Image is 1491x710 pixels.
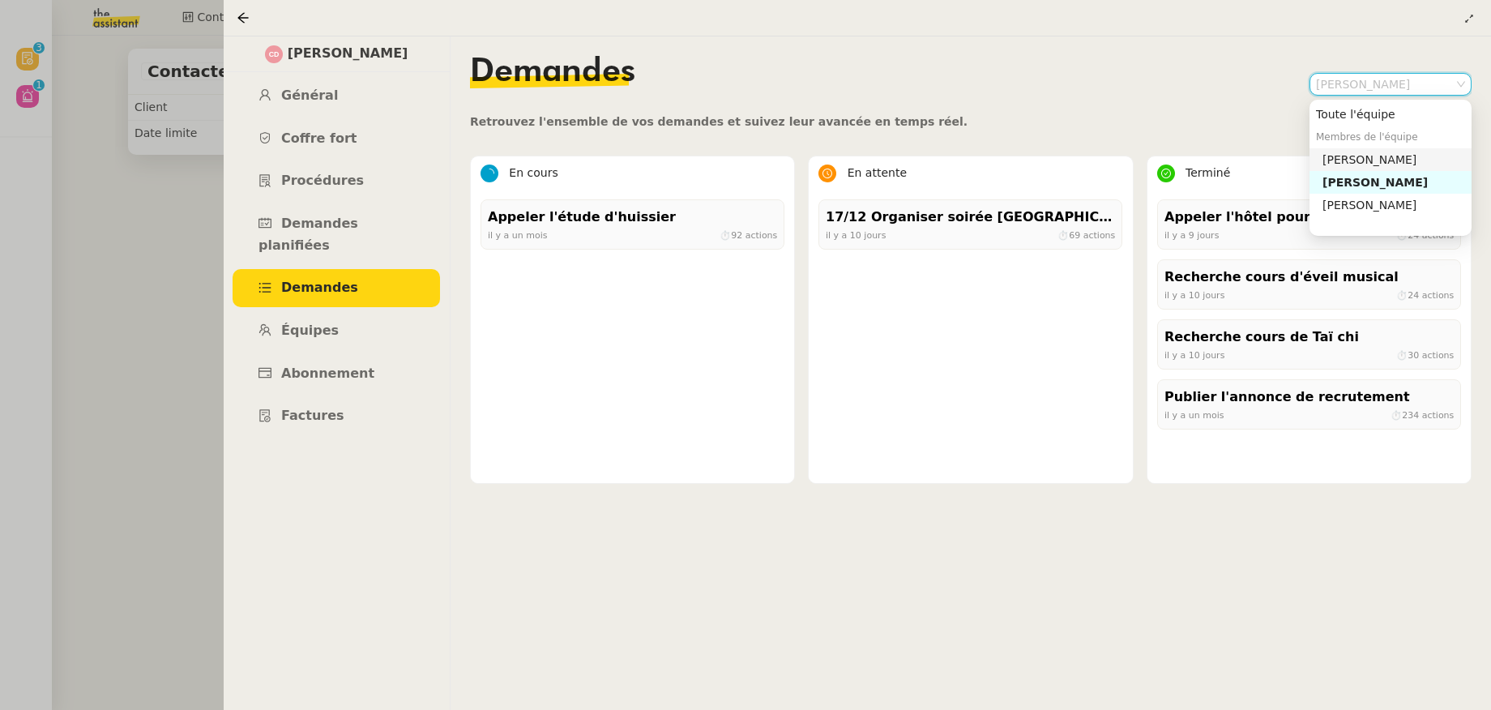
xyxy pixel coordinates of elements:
nz-option-item: Toute l'équipe [1309,103,1472,126]
div: [PERSON_NAME] [1322,198,1465,212]
span: Retrouvez l'ensemble de vos demandes et suivez leur avancée en temps réel. [470,115,968,128]
span: ⏱ [1391,409,1454,420]
span: ⏱ [720,229,777,240]
span: 24 [1408,229,1419,240]
div: [PERSON_NAME] [1322,175,1465,190]
span: il y a 9 jours [1164,229,1219,240]
span: ⏱ [1396,229,1454,240]
span: Demandes planifiées [258,216,358,253]
img: svg [265,45,283,63]
nz-select-item: Guillaume Rouvroy [1316,74,1465,95]
span: Équipes [281,323,339,338]
span: Demandes [470,56,635,88]
span: 92 [731,229,742,240]
span: actions [745,229,778,240]
div: 17/12 Organiser soirée [GEOGRAPHIC_DATA] [DATE] [826,207,1115,229]
span: [PERSON_NAME] [288,43,408,65]
span: 30 [1408,349,1419,360]
span: il y a un mois [1164,409,1224,420]
span: 24 [1408,289,1419,300]
span: En attente [848,166,907,179]
a: Demandes planifiées [233,205,440,264]
span: 234 [1402,409,1419,420]
span: il y a un mois [488,229,548,240]
div: Appeler l'étude d'huissier [488,207,777,229]
nz-option-item: Frédéric Ballet [1309,148,1472,171]
span: 69 [1070,229,1081,240]
span: Général [281,88,338,103]
nz-option-item: Guillaume Rouvroy [1309,171,1472,194]
span: actions [1083,229,1116,240]
span: Abonnement [281,366,374,381]
span: actions [1421,349,1454,360]
span: Procédures [281,173,364,188]
span: ⏱ [1058,229,1116,240]
div: Recherche cours d'éveil musical [1164,267,1454,289]
span: il y a 10 jours [826,229,886,240]
span: Demandes [281,280,358,295]
span: ⏱ [1396,289,1454,300]
div: Publier l'annonce de recrutement [1164,387,1454,408]
nz-option-item-group: Membres de l'équipe [1309,126,1472,148]
span: actions [1421,409,1454,420]
span: ⏱ [1396,349,1454,360]
span: En cours [509,166,558,179]
span: actions [1421,229,1454,240]
a: Général [233,77,440,115]
nz-option-item: Christophe Dumas [1309,194,1472,216]
a: Procédures [233,162,440,200]
a: Demandes [233,269,440,307]
a: Équipes [233,312,440,350]
span: Factures [281,408,344,423]
div: [PERSON_NAME] [1322,152,1465,167]
span: il y a 10 jours [1164,349,1224,360]
span: il y a 10 jours [1164,289,1224,300]
span: Terminé [1186,166,1230,179]
div: Recherche cours de Taï chi [1164,327,1454,349]
a: Coffre fort [233,120,440,158]
span: actions [1421,289,1454,300]
div: Toute l'équipe [1316,107,1465,122]
div: Appeler l'hôtel pour des demandes spécifiques [1164,207,1454,229]
a: Abonnement [233,355,440,393]
span: Coffre fort [281,130,357,146]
